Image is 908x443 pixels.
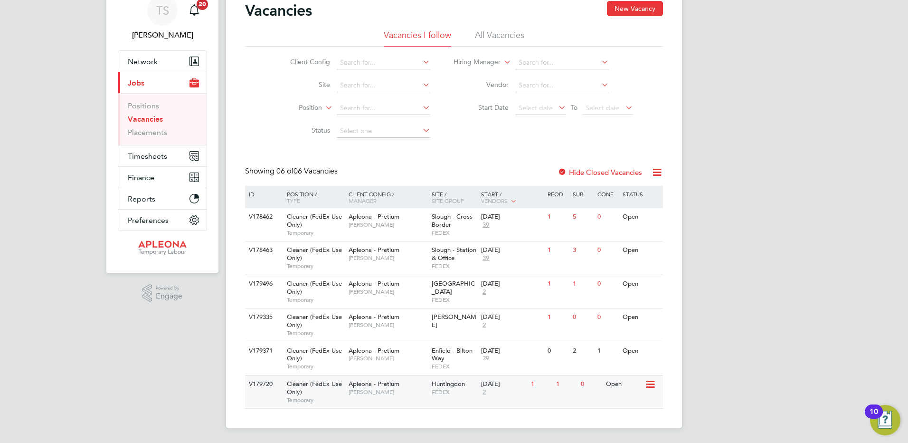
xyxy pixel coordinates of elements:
[432,347,473,363] span: Enfield - Bilton Way
[545,186,570,202] div: Reqd
[432,296,477,304] span: FEDEX
[349,279,399,288] span: Apleona - Pretium
[156,4,169,17] span: TS
[432,313,476,329] span: [PERSON_NAME]
[481,221,491,229] span: 39
[432,229,477,237] span: FEDEX
[570,308,595,326] div: 0
[287,296,344,304] span: Temporary
[246,208,280,226] div: V178462
[280,186,346,209] div: Position /
[620,241,662,259] div: Open
[454,103,509,112] label: Start Date
[128,128,167,137] a: Placements
[545,342,570,360] div: 0
[432,279,475,296] span: [GEOGRAPHIC_DATA]
[595,208,620,226] div: 0
[349,212,399,221] span: Apleona - Pretium
[246,275,280,293] div: V179496
[287,380,342,396] span: Cleaner (FedEx Use Only)
[481,254,491,262] span: 39
[481,347,543,355] div: [DATE]
[432,262,477,270] span: FEDEX
[432,388,477,396] span: FEDEX
[607,1,663,16] button: New Vacancy
[870,405,900,435] button: Open Resource Center, 10 new notifications
[454,80,509,89] label: Vendor
[156,284,182,292] span: Powered by
[128,78,144,87] span: Jobs
[545,208,570,226] div: 1
[475,29,524,47] li: All Vacancies
[604,376,645,393] div: Open
[568,101,580,114] span: To
[349,313,399,321] span: Apleona - Pretium
[554,376,578,393] div: 1
[349,388,427,396] span: [PERSON_NAME]
[275,126,330,135] label: Status
[432,380,465,388] span: Huntingdon
[432,212,473,229] span: Slough - Cross Border
[570,275,595,293] div: 1
[275,58,330,66] label: Client Config
[595,308,620,326] div: 0
[432,246,476,262] span: Slough - Station & Office
[156,292,182,300] span: Engage
[349,221,427,229] span: [PERSON_NAME]
[570,186,595,202] div: Sub
[620,308,662,326] div: Open
[287,329,344,337] span: Temporary
[245,1,312,20] h2: Vacancies
[870,412,878,424] div: 10
[349,197,377,204] span: Manager
[349,288,427,296] span: [PERSON_NAME]
[481,213,543,221] div: [DATE]
[287,246,342,262] span: Cleaner (FedEx Use Only)
[481,388,487,396] span: 2
[595,241,620,259] div: 0
[570,342,595,360] div: 2
[432,363,477,370] span: FEDEX
[349,355,427,362] span: [PERSON_NAME]
[118,210,207,231] button: Preferences
[429,186,479,209] div: Site /
[287,347,342,363] span: Cleaner (FedEx Use Only)
[481,246,543,254] div: [DATE]
[287,197,300,204] span: Type
[578,376,603,393] div: 0
[620,342,662,360] div: Open
[337,102,430,115] input: Search for...
[128,101,159,110] a: Positions
[118,241,207,256] a: Go to home page
[287,363,344,370] span: Temporary
[586,104,620,112] span: Select date
[246,376,280,393] div: V179720
[287,262,344,270] span: Temporary
[118,93,207,145] div: Jobs
[432,197,464,204] span: Site Group
[620,275,662,293] div: Open
[346,186,429,209] div: Client Config /
[446,58,501,67] label: Hiring Manager
[337,79,430,92] input: Search for...
[276,166,293,176] span: 06 of
[267,103,322,113] label: Position
[128,194,155,203] span: Reports
[337,56,430,69] input: Search for...
[287,279,342,296] span: Cleaner (FedEx Use Only)
[481,355,491,363] span: 39
[246,308,280,326] div: V179335
[287,396,344,404] span: Temporary
[481,288,487,296] span: 2
[545,308,570,326] div: 1
[118,145,207,166] button: Timesheets
[276,166,338,176] span: 06 Vacancies
[118,29,207,41] span: Tracy Sellick
[128,173,154,182] span: Finance
[349,254,427,262] span: [PERSON_NAME]
[128,216,169,225] span: Preferences
[128,152,167,161] span: Timesheets
[620,186,662,202] div: Status
[287,229,344,237] span: Temporary
[118,72,207,93] button: Jobs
